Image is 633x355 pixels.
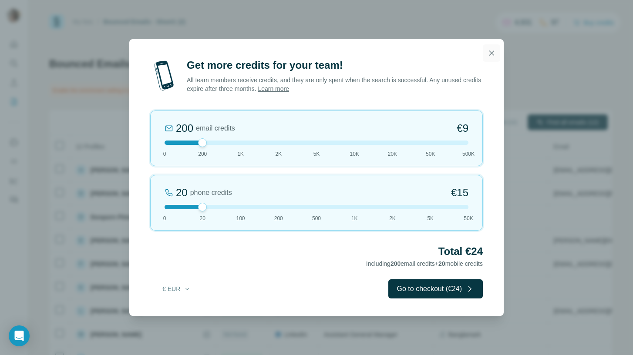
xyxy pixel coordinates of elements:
[9,325,30,346] div: Open Intercom Messenger
[150,244,483,258] h2: Total €24
[427,214,434,222] span: 5K
[163,214,166,222] span: 0
[163,150,166,158] span: 0
[156,281,197,297] button: € EUR
[438,260,445,267] span: 20
[389,214,396,222] span: 2K
[462,150,475,158] span: 500K
[150,58,178,93] img: mobile-phone
[176,121,193,135] div: 200
[350,150,359,158] span: 10K
[258,85,289,92] a: Learn more
[187,76,483,93] p: All team members receive credits, and they are only spent when the search is successful. Any unus...
[388,279,483,298] button: Go to checkout (€24)
[196,123,235,134] span: email credits
[426,150,435,158] span: 50K
[451,186,468,200] span: €15
[176,186,188,200] div: 20
[313,150,320,158] span: 5K
[198,150,207,158] span: 200
[391,260,401,267] span: 200
[312,214,321,222] span: 500
[464,214,473,222] span: 50K
[237,150,244,158] span: 1K
[274,214,283,222] span: 200
[388,150,397,158] span: 20K
[351,214,358,222] span: 1K
[366,260,483,267] span: Including email credits + mobile credits
[275,150,282,158] span: 2K
[190,188,232,198] span: phone credits
[200,214,205,222] span: 20
[457,121,468,135] span: €9
[236,214,245,222] span: 100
